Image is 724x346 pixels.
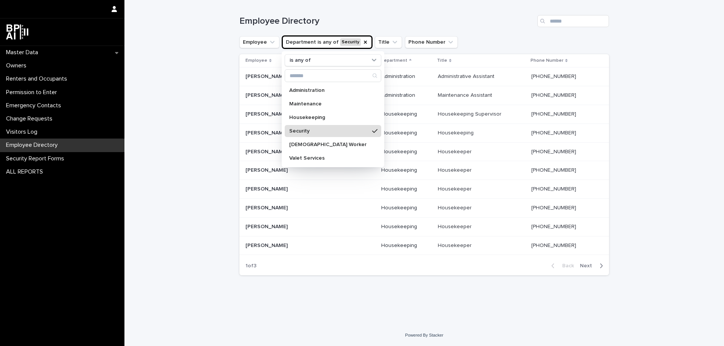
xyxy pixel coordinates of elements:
[3,75,73,82] p: Renters and Occupants
[289,101,369,107] p: Maintenance
[531,74,576,79] a: [PHONE_NUMBER]
[437,56,447,65] p: Title
[245,128,289,136] p: [PERSON_NAME]
[239,142,609,161] tr: [PERSON_NAME][PERSON_NAME] HousekeepingHousekeeperHousekeeper [PHONE_NUMBER]
[438,72,496,80] p: Administrative Assistant
[531,93,576,98] a: [PHONE_NUMBER]
[290,57,311,64] p: is any of
[438,166,473,174] p: Housekeeper
[289,115,369,120] p: Housekeeping
[245,222,289,230] p: [PERSON_NAME]
[245,203,289,211] p: [PERSON_NAME]
[282,36,372,48] button: Department
[289,88,369,93] p: Administration
[3,62,32,69] p: Owners
[245,91,289,99] p: [PERSON_NAME]
[381,111,431,117] p: Housekeeping
[531,149,576,154] a: [PHONE_NUMBER]
[3,115,58,122] p: Change Requests
[375,36,402,48] button: Title
[239,161,609,180] tr: [PERSON_NAME][PERSON_NAME] HousekeepingHousekeeperHousekeeper [PHONE_NUMBER]
[3,142,64,149] p: Employee Directory
[239,257,262,275] p: 1 of 3
[239,123,609,142] tr: [PERSON_NAME][PERSON_NAME] HousekeepingHousekeepingHousekeeping [PHONE_NUMBER]
[3,128,43,136] p: Visitors Log
[405,333,443,337] a: Powered By Stacker
[239,180,609,199] tr: [PERSON_NAME][PERSON_NAME] HousekeepingHousekeeperHousekeeper [PHONE_NUMBER]
[239,67,609,86] tr: [PERSON_NAME] Font-[PERSON_NAME][PERSON_NAME] Font-[PERSON_NAME] AdministrationAdministrative Ass...
[438,147,473,155] p: Housekeeper
[239,36,279,48] button: Employee
[438,222,473,230] p: Housekeeper
[285,70,381,82] input: Search
[381,130,431,136] p: Housekeeping
[239,236,609,255] tr: [PERSON_NAME][PERSON_NAME] HousekeepingHousekeeperHousekeeper [PHONE_NUMBER]
[381,149,431,155] p: Housekeeping
[381,205,431,211] p: Housekeeping
[545,262,577,269] button: Back
[239,16,534,27] h1: Employee Directory
[438,241,473,249] p: Housekeeper
[531,56,563,65] p: Phone Number
[245,56,267,65] p: Employee
[531,243,576,248] a: [PHONE_NUMBER]
[531,168,576,173] a: [PHONE_NUMBER]
[577,262,609,269] button: Next
[531,205,576,210] a: [PHONE_NUMBER]
[245,166,289,174] p: [PERSON_NAME]
[289,155,369,161] p: Valet Services
[580,263,597,268] span: Next
[438,91,494,99] p: Maintenance Assistant
[558,263,574,268] span: Back
[239,217,609,236] tr: [PERSON_NAME][PERSON_NAME] HousekeepingHousekeeperHousekeeper [PHONE_NUMBER]
[381,224,431,230] p: Housekeeping
[438,128,475,136] p: Housekeeping
[531,130,576,136] a: [PHONE_NUMBER]
[3,102,67,109] p: Emergency Contacts
[245,72,341,80] p: [PERSON_NAME] Font-[PERSON_NAME]
[438,110,503,117] p: Housekeeping Supervisor
[3,168,49,175] p: ALL REPORTS
[3,49,44,56] p: Master Data
[285,69,381,82] div: Search
[289,128,369,134] p: Security
[245,241,289,249] p: [PERSON_NAME]
[537,15,609,27] input: Search
[531,111,576,117] a: [PHONE_NUMBER]
[381,92,431,99] p: Administration
[245,184,289,192] p: [PERSON_NAME]
[381,242,431,249] p: Housekeeping
[289,142,369,147] p: [DEMOGRAPHIC_DATA] Worker
[239,86,609,105] tr: [PERSON_NAME][PERSON_NAME] AdministrationMaintenance AssistantMaintenance Assistant [PHONE_NUMBER]
[381,73,431,80] p: Administration
[405,36,458,48] button: Phone Number
[6,24,28,40] img: dwgmcNfxSF6WIOOXiGgu
[245,147,289,155] p: [PERSON_NAME]
[3,89,63,96] p: Permission to Enter
[438,184,473,192] p: Housekeeper
[381,186,431,192] p: Housekeeping
[3,155,70,162] p: Security Report Forms
[438,203,473,211] p: Housekeeper
[531,186,576,192] a: [PHONE_NUMBER]
[380,56,407,65] p: Department
[245,110,289,117] p: [PERSON_NAME]
[239,105,609,123] tr: [PERSON_NAME][PERSON_NAME] HousekeepingHousekeeping SupervisorHousekeeping Supervisor [PHONE_NUMBER]
[531,224,576,229] a: [PHONE_NUMBER]
[381,167,431,174] p: Housekeeping
[239,198,609,217] tr: [PERSON_NAME][PERSON_NAME] HousekeepingHousekeeperHousekeeper [PHONE_NUMBER]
